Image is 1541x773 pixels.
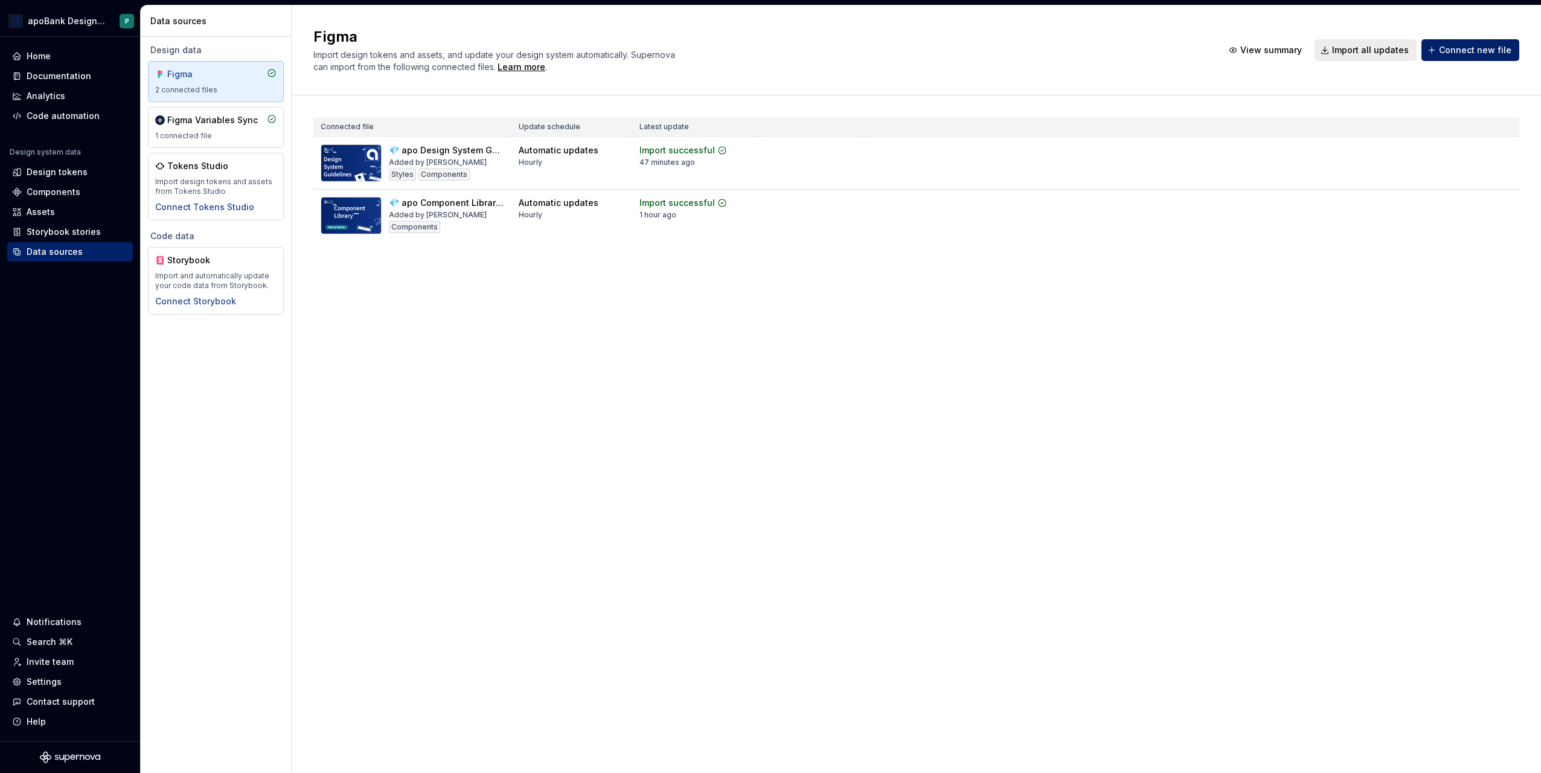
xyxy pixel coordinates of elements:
a: Data sources [7,242,133,261]
a: Design tokens [7,162,133,182]
span: . [496,63,547,72]
div: Import and automatically update your code data from Storybook. [155,271,277,290]
div: Code data [148,230,284,242]
div: Automatic updates [519,197,598,209]
div: 💎 apo Design System Guidelines [389,144,504,156]
div: apoBank Designsystem [28,15,105,27]
div: Settings [27,676,62,688]
img: e2a5b078-0b6a-41b7-8989-d7f554be194d.png [8,14,23,28]
div: Automatic updates [519,144,598,156]
div: Storybook [167,254,225,266]
div: Analytics [27,90,65,102]
div: Hourly [519,158,542,167]
th: Connected file [313,117,511,137]
div: P [125,16,129,26]
a: Figma2 connected files [148,61,284,102]
div: Components [418,168,470,181]
div: Components [27,186,80,198]
div: Tokens Studio [167,160,228,172]
a: Code automation [7,106,133,126]
div: 1 hour ago [639,210,676,220]
div: Contact support [27,696,95,708]
div: Hourly [519,210,542,220]
div: Import successful [639,144,715,156]
div: Notifications [27,616,82,628]
div: Data sources [27,246,83,258]
button: Import all updates [1315,39,1417,61]
a: Storybook stories [7,222,133,242]
div: Added by [PERSON_NAME] [389,210,487,220]
a: Assets [7,202,133,222]
a: Invite team [7,652,133,672]
a: Learn more [498,61,545,73]
button: Help [7,712,133,731]
svg: Supernova Logo [40,751,100,763]
th: Update schedule [511,117,632,137]
a: Settings [7,672,133,691]
div: Storybook stories [27,226,101,238]
h2: Figma [313,27,1208,47]
div: Code automation [27,110,100,122]
button: Connect Storybook [155,295,236,307]
div: Documentation [27,70,91,82]
div: Figma Variables Sync [167,114,258,126]
a: Components [7,182,133,202]
a: StorybookImport and automatically update your code data from Storybook.Connect Storybook [148,247,284,315]
th: Latest update [632,117,758,137]
a: Figma Variables Sync1 connected file [148,107,284,148]
a: Analytics [7,86,133,106]
div: Design system data [10,147,81,157]
div: 2 connected files [155,85,277,95]
div: Home [27,50,51,62]
div: Search ⌘K [27,636,72,648]
div: Assets [27,206,55,218]
button: Connect new file [1421,39,1519,61]
div: Data sources [150,15,286,27]
div: Design tokens [27,166,88,178]
div: 💎 apo Component Library Web + Mobile [389,197,504,209]
div: Help [27,716,46,728]
div: Import design tokens and assets from Tokens Studio [155,177,277,196]
span: Import design tokens and assets, and update your design system automatically. Supernova can impor... [313,50,678,72]
div: Invite team [27,656,74,668]
button: Notifications [7,612,133,632]
a: Home [7,47,133,66]
div: 47 minutes ago [639,158,695,167]
button: View summary [1223,39,1310,61]
div: Design data [148,44,284,56]
div: Styles [389,168,416,181]
a: Tokens StudioImport design tokens and assets from Tokens StudioConnect Tokens Studio [148,153,284,220]
div: Components [389,221,440,233]
span: Import all updates [1332,44,1409,56]
a: Documentation [7,66,133,86]
button: Search ⌘K [7,632,133,652]
button: apoBank DesignsystemP [2,8,138,34]
span: View summary [1240,44,1302,56]
button: Contact support [7,692,133,711]
div: 1 connected file [155,131,277,141]
div: Added by [PERSON_NAME] [389,158,487,167]
span: Connect new file [1439,44,1511,56]
div: Figma [167,68,225,80]
button: Connect Tokens Studio [155,201,254,213]
div: Import successful [639,197,715,209]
